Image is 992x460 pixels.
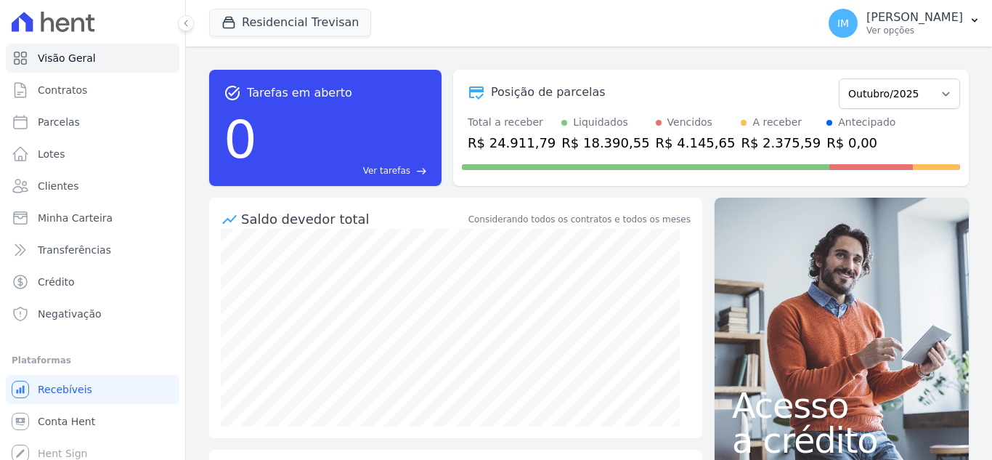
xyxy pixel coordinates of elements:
[38,243,111,257] span: Transferências
[826,133,895,153] div: R$ 0,00
[6,140,179,169] a: Lotes
[38,307,102,321] span: Negativação
[491,84,606,101] div: Posição de parcelas
[38,179,78,193] span: Clientes
[38,275,75,289] span: Crédito
[38,51,96,65] span: Visão Geral
[866,25,963,36] p: Ver opções
[6,108,179,137] a: Parcelas
[6,375,179,404] a: Recebíveis
[247,84,352,102] span: Tarefas em aberto
[6,407,179,436] a: Conta Hent
[732,423,951,458] span: a crédito
[468,213,691,226] div: Considerando todos os contratos e todos os meses
[6,235,179,265] a: Transferências
[6,203,179,233] a: Minha Carteira
[241,209,465,229] div: Saldo devedor total
[6,299,179,328] a: Negativação
[6,44,179,73] a: Visão Geral
[6,267,179,296] a: Crédito
[224,102,257,177] div: 0
[12,352,174,369] div: Plataformas
[817,3,992,44] button: IM [PERSON_NAME] Ver opções
[561,133,649,153] div: R$ 18.390,55
[838,115,895,130] div: Antecipado
[656,133,736,153] div: R$ 4.145,65
[263,164,427,177] a: Ver tarefas east
[224,84,241,102] span: task_alt
[732,388,951,423] span: Acesso
[741,133,821,153] div: R$ 2.375,59
[416,166,427,177] span: east
[573,115,628,130] div: Liquidados
[468,133,556,153] div: R$ 24.911,79
[6,172,179,201] a: Clientes
[38,115,80,129] span: Parcelas
[866,10,963,25] p: [PERSON_NAME]
[38,414,95,429] span: Conta Hent
[38,382,92,397] span: Recebíveis
[6,76,179,105] a: Contratos
[38,83,87,97] span: Contratos
[752,115,802,130] div: A receber
[209,9,371,36] button: Residencial Trevisan
[38,147,65,161] span: Lotes
[667,115,712,130] div: Vencidos
[837,18,849,28] span: IM
[468,115,556,130] div: Total a receber
[38,211,113,225] span: Minha Carteira
[363,164,410,177] span: Ver tarefas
